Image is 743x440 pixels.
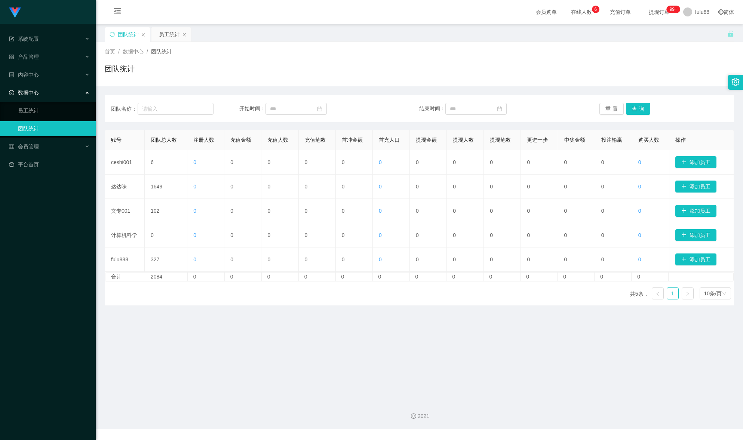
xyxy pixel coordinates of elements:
[415,274,418,280] font: 0
[123,49,144,55] font: 数据中心
[564,159,567,165] font: 0
[111,256,128,262] font: fulu888
[490,184,493,190] font: 0
[652,287,664,299] li: 上一页
[193,159,196,165] font: 0
[230,256,233,262] font: 0
[341,274,344,280] font: 0
[675,156,716,168] button: 图标: 加号添加员工
[342,208,345,214] font: 0
[267,184,270,190] font: 0
[490,137,511,143] font: 提现笔数
[601,137,622,143] font: 投注输赢
[18,90,39,96] font: 数据中心
[727,30,734,37] i: 图标： 解锁
[118,49,120,55] font: /
[379,137,400,143] font: 首充人口
[638,232,641,238] font: 0
[601,208,604,214] font: 0
[379,184,382,190] font: 0
[564,232,567,238] font: 0
[599,103,624,115] button: 重置
[601,232,604,238] font: 0
[193,274,196,280] font: 0
[731,78,740,86] i: 图标：设置
[111,137,122,143] font: 账号
[419,105,445,111] font: 结束时间：
[601,159,604,165] font: 0
[239,105,265,111] font: 开始时间：
[9,7,21,18] img: logo.9652507e.png
[675,137,686,143] font: 操作
[564,184,567,190] font: 0
[675,205,716,217] button: 图标: 加号添加员工
[638,137,659,143] font: 购买人数
[489,274,492,280] font: 0
[193,184,196,190] font: 0
[527,184,530,190] font: 0
[111,159,132,165] font: ceshi001
[267,137,288,143] font: 充值人数
[630,291,649,297] font: 共5条，
[379,208,382,214] font: 0
[497,106,502,111] i: 图标：日历
[267,208,270,214] font: 0
[675,229,716,241] button: 图标: 加号添加员工
[9,144,14,149] i: 图标： 表格
[18,121,90,136] a: 团队统计
[610,9,631,15] font: 充值订单
[626,103,650,115] button: 查询
[704,288,722,299] div: 10条/页
[718,9,724,15] i: 图标: 全球
[416,184,419,190] font: 0
[667,6,680,13] sup: 268
[564,208,567,214] font: 0
[416,232,419,238] font: 0
[147,49,148,55] font: /
[305,137,326,143] font: 充值笔数
[527,137,548,143] font: 更进一步
[453,137,474,143] font: 提现人数
[9,36,14,41] i: 图标： 表格
[453,184,456,190] font: 0
[342,232,345,238] font: 0
[656,292,660,296] i: 图标： 左
[416,159,419,165] font: 0
[230,232,233,238] font: 0
[111,184,127,190] font: 达达味
[267,256,270,262] font: 0
[724,9,734,15] font: 简体
[267,232,270,238] font: 0
[379,256,382,262] font: 0
[379,159,382,165] font: 0
[105,0,130,24] i: 图标: 菜单折叠
[118,31,139,37] font: 团队统计
[151,274,162,280] font: 2084
[151,159,154,165] font: 6
[105,49,115,55] font: 首页
[305,232,308,238] font: 0
[416,208,419,214] font: 0
[526,274,529,280] font: 0
[230,159,233,165] font: 0
[571,9,592,15] font: 在线人数
[151,232,154,238] font: 0
[453,232,456,238] font: 0
[342,159,345,165] font: 0
[193,137,214,143] font: 注册人数
[9,157,90,172] a: 图标：仪表板平台首页
[230,137,251,143] font: 充值金额
[536,9,557,15] font: 会员购单
[453,208,456,214] font: 0
[111,274,122,280] font: 合计
[675,181,716,193] button: 图标: 加号添加员工
[193,208,196,214] font: 0
[638,208,641,214] font: 0
[151,208,159,214] font: 102
[378,274,381,280] font: 0
[111,106,137,112] font: 团队名称：
[342,256,345,262] font: 0
[670,7,677,12] font: 99+
[182,33,187,37] i: 图标： 关闭
[267,274,270,280] font: 0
